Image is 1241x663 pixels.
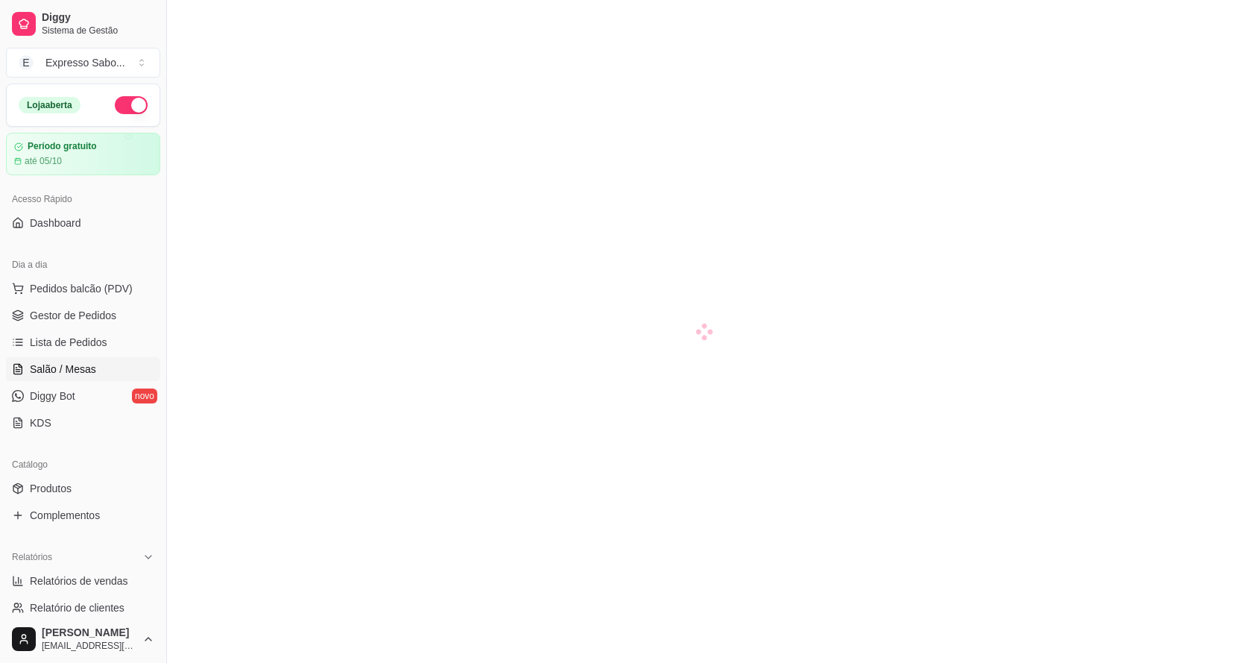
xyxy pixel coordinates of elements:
div: Dia a dia [6,253,160,277]
span: [PERSON_NAME] [42,626,136,640]
span: Pedidos balcão (PDV) [30,281,133,296]
div: Loja aberta [19,97,80,113]
span: Relatórios [12,551,52,563]
span: Lista de Pedidos [30,335,107,350]
a: Produtos [6,477,160,500]
article: Período gratuito [28,141,97,152]
span: Diggy Bot [30,389,75,403]
span: Relatórios de vendas [30,574,128,588]
div: Acesso Rápido [6,187,160,211]
span: E [19,55,34,70]
a: Diggy Botnovo [6,384,160,408]
span: Diggy [42,11,154,25]
span: Produtos [30,481,72,496]
a: Período gratuitoaté 05/10 [6,133,160,175]
div: Expresso Sabo ... [45,55,125,70]
span: [EMAIL_ADDRESS][DOMAIN_NAME] [42,640,136,652]
a: Relatório de clientes [6,596,160,620]
span: Sistema de Gestão [42,25,154,37]
button: Pedidos balcão (PDV) [6,277,160,301]
a: Gestor de Pedidos [6,304,160,327]
button: Select a team [6,48,160,78]
a: Complementos [6,503,160,527]
button: Alterar Status [115,96,148,114]
span: KDS [30,415,51,430]
div: Catálogo [6,453,160,477]
span: Gestor de Pedidos [30,308,116,323]
span: Dashboard [30,216,81,230]
a: Salão / Mesas [6,357,160,381]
button: [PERSON_NAME][EMAIL_ADDRESS][DOMAIN_NAME] [6,621,160,657]
a: DiggySistema de Gestão [6,6,160,42]
span: Salão / Mesas [30,362,96,377]
article: até 05/10 [25,155,62,167]
a: Relatórios de vendas [6,569,160,593]
span: Complementos [30,508,100,523]
span: Relatório de clientes [30,600,124,615]
a: Dashboard [6,211,160,235]
a: Lista de Pedidos [6,330,160,354]
a: KDS [6,411,160,435]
